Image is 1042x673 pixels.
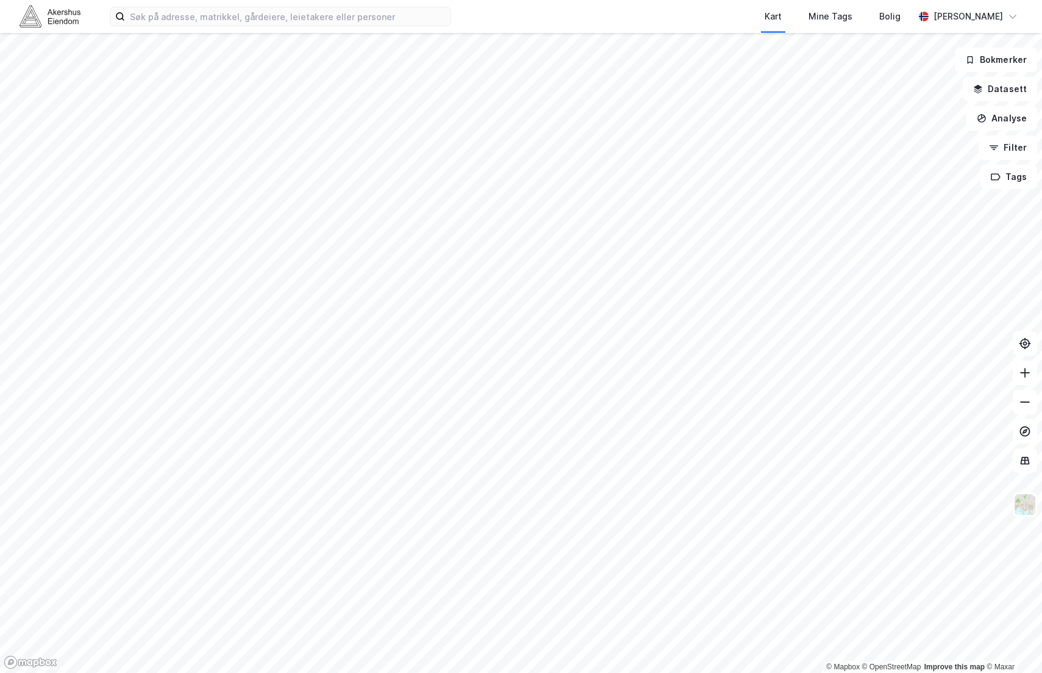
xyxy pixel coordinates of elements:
button: Filter [979,135,1037,160]
div: Mine Tags [808,9,852,24]
button: Datasett [963,77,1037,101]
button: Bokmerker [955,48,1037,72]
img: akershus-eiendom-logo.9091f326c980b4bce74ccdd9f866810c.svg [20,5,80,27]
div: Kontrollprogram for chat [981,614,1042,673]
img: Z [1013,493,1037,516]
div: Kart [765,9,782,24]
a: Mapbox [826,663,860,671]
input: Søk på adresse, matrikkel, gårdeiere, leietakere eller personer [125,7,451,26]
button: Analyse [966,106,1037,131]
a: OpenStreetMap [862,663,921,671]
a: Mapbox homepage [4,655,57,669]
div: Bolig [879,9,901,24]
button: Tags [980,165,1037,189]
div: [PERSON_NAME] [933,9,1003,24]
iframe: Chat Widget [981,614,1042,673]
a: Improve this map [924,663,985,671]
